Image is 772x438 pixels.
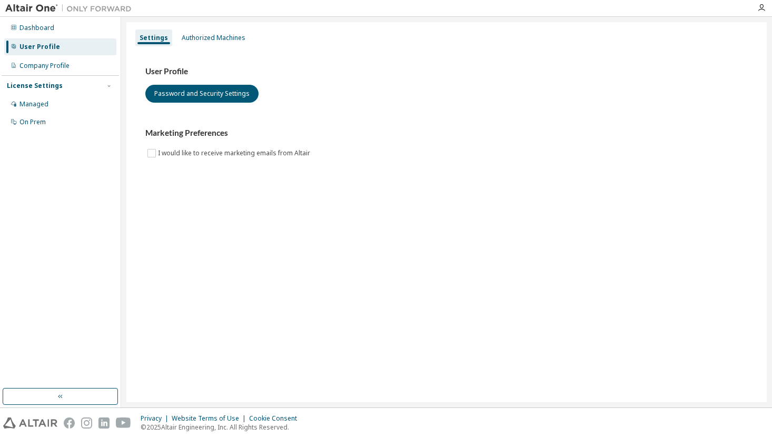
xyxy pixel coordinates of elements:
[145,66,748,77] h3: User Profile
[140,34,168,42] div: Settings
[7,82,63,90] div: License Settings
[145,128,748,138] h3: Marketing Preferences
[5,3,137,14] img: Altair One
[145,85,259,103] button: Password and Security Settings
[141,423,303,432] p: © 2025 Altair Engineering, Inc. All Rights Reserved.
[19,62,70,70] div: Company Profile
[116,417,131,429] img: youtube.svg
[64,417,75,429] img: facebook.svg
[172,414,249,423] div: Website Terms of Use
[19,24,54,32] div: Dashboard
[182,34,245,42] div: Authorized Machines
[98,417,110,429] img: linkedin.svg
[249,414,303,423] div: Cookie Consent
[3,417,57,429] img: altair_logo.svg
[19,43,60,51] div: User Profile
[19,118,46,126] div: On Prem
[141,414,172,423] div: Privacy
[158,147,312,160] label: I would like to receive marketing emails from Altair
[19,100,48,108] div: Managed
[81,417,92,429] img: instagram.svg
